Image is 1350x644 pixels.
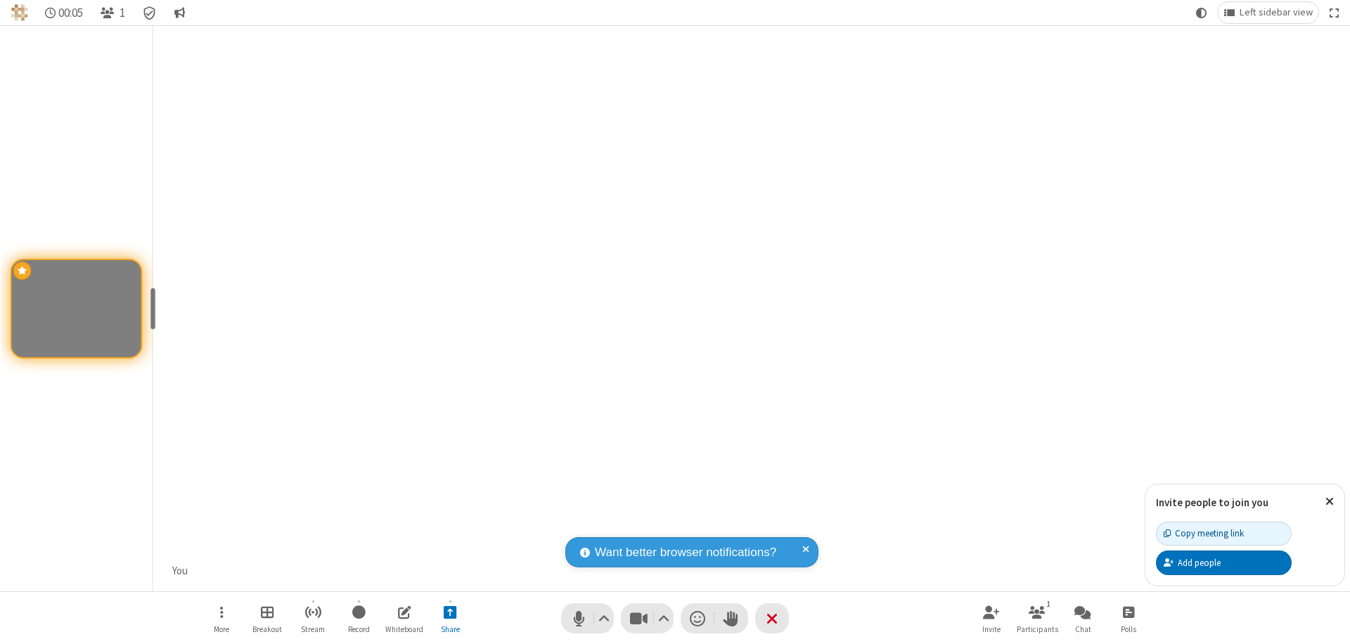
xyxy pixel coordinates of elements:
[1324,2,1345,23] button: Fullscreen
[1156,550,1292,574] button: Add people
[1075,625,1091,633] span: Chat
[58,6,83,20] span: 00:05
[655,603,674,633] button: Video setting
[1156,522,1292,546] button: Copy meeting link
[301,625,325,633] span: Stream
[1315,484,1344,519] button: Close popover
[383,598,425,638] button: Open shared whiteboard
[214,625,229,633] span: More
[1043,598,1055,610] div: 1
[292,598,334,638] button: Start streaming
[150,288,156,330] div: resize
[982,625,1001,633] span: Invite
[970,598,1012,638] button: Invite participants (⌘+Shift+I)
[200,598,243,638] button: Open menu
[1107,598,1150,638] button: Open poll
[429,598,471,638] button: Stop sharing screen
[1164,527,1244,540] div: Copy meeting link
[1062,598,1104,638] button: Open chat
[246,598,288,638] button: Manage Breakout Rooms
[1190,2,1213,23] button: Using system theme
[252,625,282,633] span: Breakout
[561,603,614,633] button: Mute (⌘+Shift+A)
[1121,625,1136,633] span: Polls
[714,603,748,633] button: Raise hand
[348,625,370,633] span: Record
[595,543,776,562] span: Want better browser notifications?
[1017,625,1058,633] span: Participants
[681,603,714,633] button: Send a reaction
[168,2,191,23] button: Conversation
[11,4,28,21] img: QA Selenium DO NOT DELETE OR CHANGE
[337,598,380,638] button: Start recording
[1156,496,1268,509] label: Invite people to join you
[1016,598,1058,638] button: Open participant list
[120,6,125,20] span: 1
[136,2,163,23] div: Meeting details Encryption enabled
[1218,2,1318,23] button: Change layout
[1240,7,1313,18] span: Left sidebar view
[621,603,674,633] button: Stop video (⌘+Shift+V)
[94,2,131,23] button: Open participant list
[39,2,89,23] div: Timer
[167,563,193,579] div: You
[595,603,614,633] button: Audio settings
[755,603,789,633] button: End or leave meeting
[441,625,460,633] span: Share
[385,625,423,633] span: Whiteboard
